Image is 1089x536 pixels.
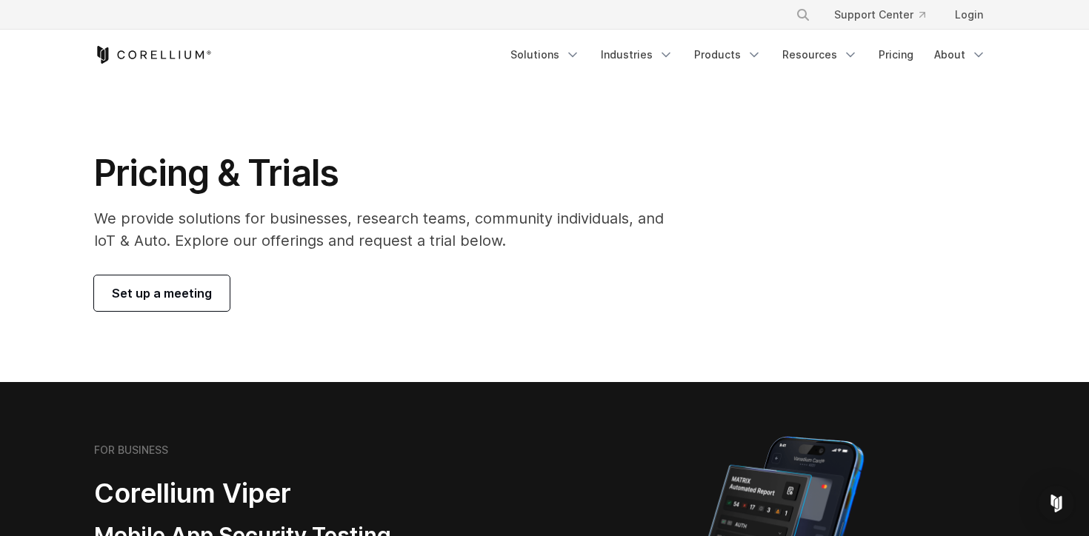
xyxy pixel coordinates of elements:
div: Navigation Menu [502,41,995,68]
div: Open Intercom Messenger [1039,486,1074,521]
p: We provide solutions for businesses, research teams, community individuals, and IoT & Auto. Explo... [94,207,685,252]
a: Resources [773,41,867,68]
h2: Corellium Viper [94,477,473,510]
a: Support Center [822,1,937,28]
a: About [925,41,995,68]
div: Navigation Menu [778,1,995,28]
a: Set up a meeting [94,275,230,311]
h6: FOR BUSINESS [94,443,168,457]
h1: Pricing & Trials [94,151,685,195]
a: Corellium Home [94,46,212,64]
a: Products [685,41,770,68]
a: Pricing [870,41,922,68]
a: Solutions [502,41,589,68]
button: Search [790,1,816,28]
a: Industries [592,41,682,68]
span: Set up a meeting [112,284,212,302]
a: Login [943,1,995,28]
